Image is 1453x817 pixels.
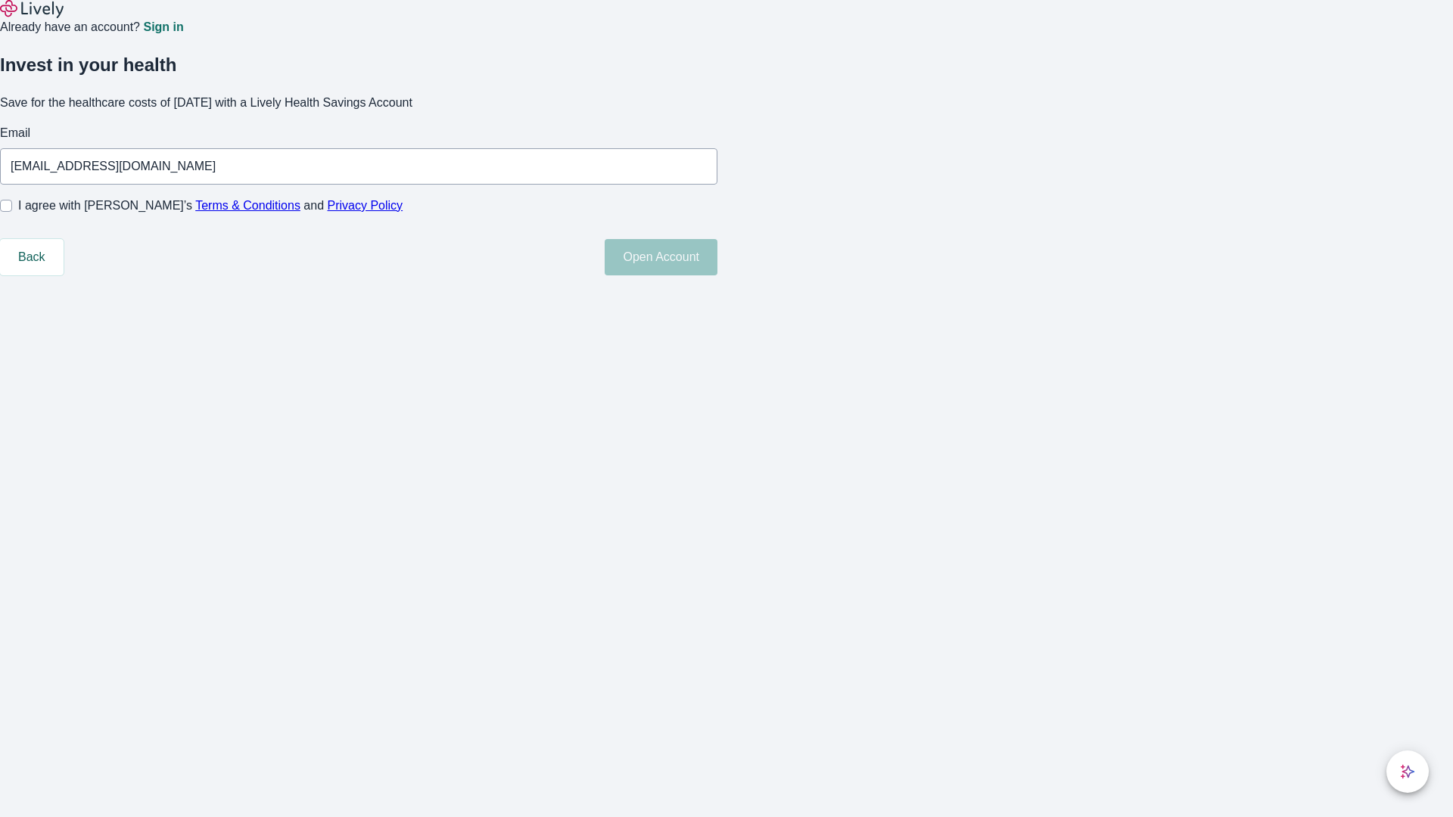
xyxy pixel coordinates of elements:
a: Sign in [143,21,183,33]
a: Terms & Conditions [195,199,300,212]
button: chat [1386,750,1429,793]
span: I agree with [PERSON_NAME]’s and [18,197,403,215]
svg: Lively AI Assistant [1400,764,1415,779]
a: Privacy Policy [328,199,403,212]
